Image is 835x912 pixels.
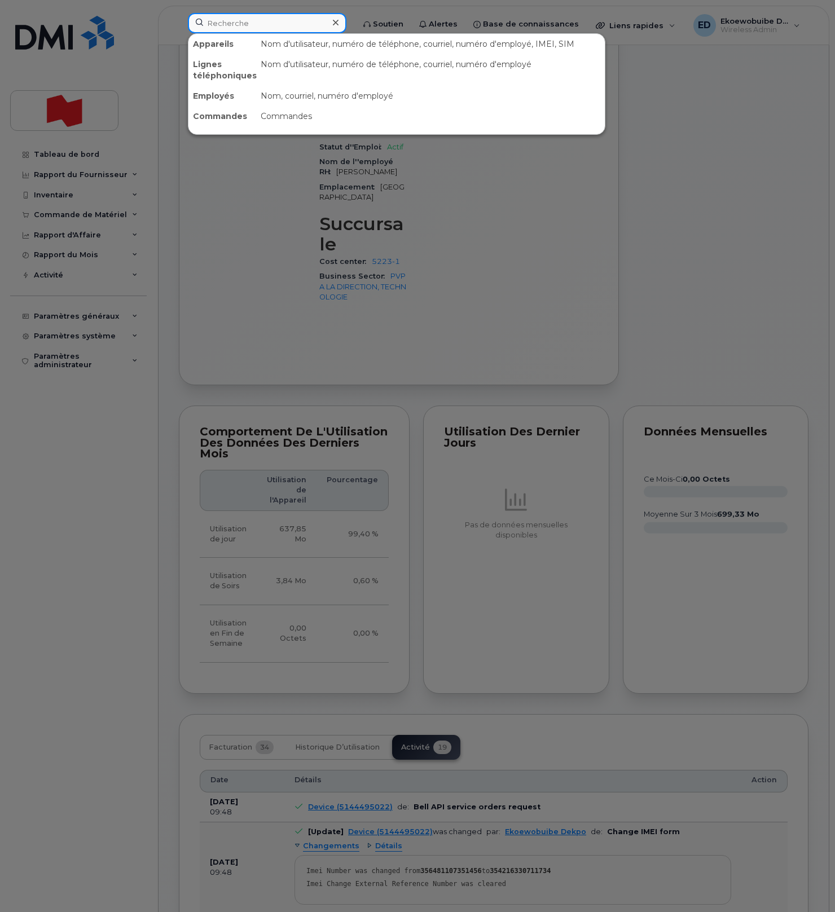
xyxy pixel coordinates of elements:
[188,13,346,33] input: Recherche
[188,106,256,126] div: Commandes
[256,106,605,126] div: Commandes
[188,54,256,86] div: Lignes téléphoniques
[256,54,605,86] div: Nom d'utilisateur, numéro de téléphone, courriel, numéro d'employé
[188,86,256,106] div: Employés
[256,86,605,106] div: Nom, courriel, numéro d'employé
[188,34,256,54] div: Appareils
[256,34,605,54] div: Nom d'utilisateur, numéro de téléphone, courriel, numéro d'employé, IMEI, SIM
